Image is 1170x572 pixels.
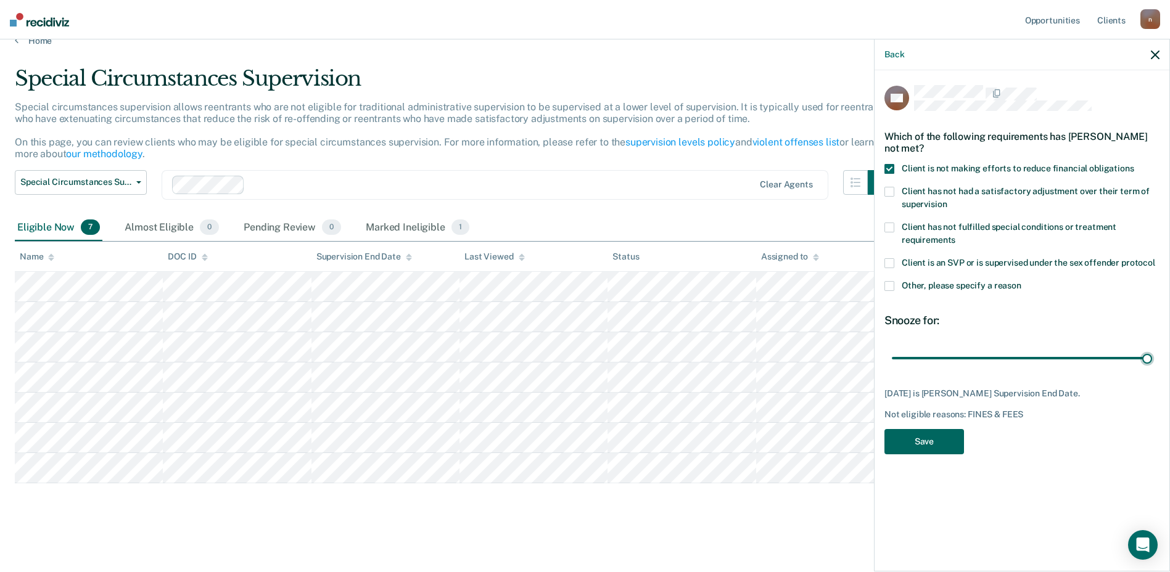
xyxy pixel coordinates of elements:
[1128,530,1158,560] div: Open Intercom Messenger
[884,409,1160,420] div: Not eligible reasons: FINES & FEES
[1140,9,1160,29] div: n
[884,388,1160,399] div: [DATE] is [PERSON_NAME] Supervision End Date.
[20,251,54,262] div: Name
[902,186,1150,209] span: Client has not had a satisfactory adjustment over their term of supervision
[612,251,639,262] div: Status
[464,251,524,262] div: Last Viewed
[884,121,1160,164] div: Which of the following requirements has [PERSON_NAME] not met?
[752,136,840,148] a: violent offenses list
[902,280,1021,290] span: Other, please specify a reason
[200,219,219,235] span: 0
[81,219,100,235] span: 7
[66,148,142,160] a: our methodology
[884,429,964,454] button: Save
[625,136,735,148] a: supervision levels policy
[884,314,1160,327] div: Snooze for:
[760,179,812,190] div: Clear agents
[122,214,221,242] div: Almost Eligible
[15,35,1155,46] a: Home
[316,251,412,262] div: Supervision End Date
[451,219,469,235] span: 1
[363,214,472,242] div: Marked Ineligible
[10,13,69,27] img: Recidiviz
[168,251,207,262] div: DOC ID
[761,251,819,262] div: Assigned to
[241,214,344,242] div: Pending Review
[15,101,888,160] p: Special circumstances supervision allows reentrants who are not eligible for traditional administ...
[322,219,341,235] span: 0
[902,258,1155,268] span: Client is an SVP or is supervised under the sex offender protocol
[902,163,1134,173] span: Client is not making efforts to reduce financial obligations
[902,222,1116,245] span: Client has not fulfilled special conditions or treatment requirements
[20,177,131,187] span: Special Circumstances Supervision
[15,214,102,242] div: Eligible Now
[15,66,892,101] div: Special Circumstances Supervision
[884,49,904,60] button: Back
